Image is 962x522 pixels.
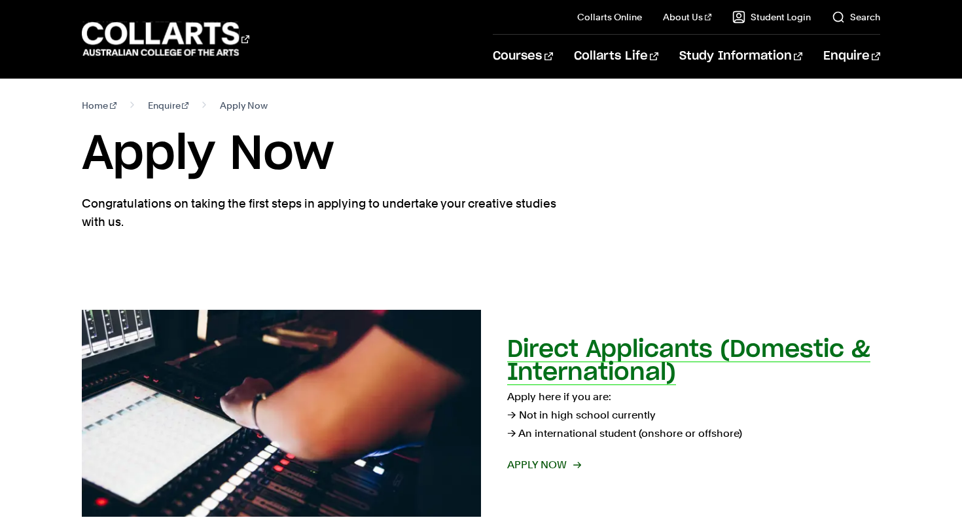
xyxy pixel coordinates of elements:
span: Apply now [507,456,580,474]
a: Student Login [732,10,811,24]
a: Home [82,96,116,115]
span: Apply Now [220,96,268,115]
p: Apply here if you are: → Not in high school currently → An international student (onshore or offs... [507,388,880,443]
a: Study Information [679,35,802,78]
p: Congratulations on taking the first steps in applying to undertake your creative studies with us. [82,195,560,231]
div: Go to homepage [82,20,249,58]
a: Courses [493,35,552,78]
h2: Direct Applicants (Domestic & International) [507,338,870,384]
a: Collarts Online [577,10,642,24]
a: About Us [663,10,711,24]
a: Enquire [148,96,189,115]
a: Search [832,10,880,24]
a: Enquire [823,35,880,78]
a: Direct Applicants (Domestic & International) Apply here if you are:→ Not in high school currently... [82,310,880,517]
h1: Apply Now [82,125,880,184]
a: Collarts Life [574,35,658,78]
